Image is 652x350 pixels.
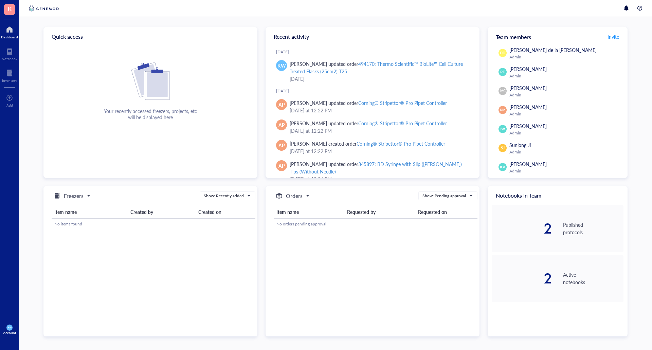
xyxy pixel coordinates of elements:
[509,149,621,155] div: Admin
[271,57,474,85] a: KW[PERSON_NAME] updated order494170: Thermo Scientific™ BioLite™ Cell Culture Treated Flasks (25c...
[278,142,285,149] span: AP
[2,57,17,61] div: Notebook
[266,27,479,46] div: Recent activity
[509,85,547,91] span: [PERSON_NAME]
[290,161,462,175] div: 345897: BD Syringe with Slip ([PERSON_NAME]) Tips (Without Needle)
[488,27,628,46] div: Team members
[607,31,619,42] button: Invite
[492,272,552,285] div: 2
[104,108,197,120] div: Your recently accessed freezers, projects, etc will be displayed here
[344,206,415,218] th: Requested by
[492,222,552,235] div: 2
[415,206,477,218] th: Requested on
[204,193,244,199] div: Show: Recently added
[27,4,60,12] img: genemod-logo
[43,27,257,46] div: Quick access
[286,192,303,200] h5: Orders
[563,221,623,236] div: Published protocols
[2,78,17,82] div: Inventory
[509,111,621,117] div: Admin
[509,47,597,53] span: [PERSON_NAME] de la [PERSON_NAME]
[64,192,84,200] h5: Freezers
[271,158,474,185] a: AP[PERSON_NAME] updated order345897: BD Syringe with Slip ([PERSON_NAME]) Tips (Without Needle)[D...
[290,75,469,82] div: [DATE]
[509,92,621,98] div: Admin
[509,130,621,136] div: Admin
[290,119,447,127] div: [PERSON_NAME] updated order
[509,104,547,110] span: [PERSON_NAME]
[1,35,18,39] div: Dashboard
[1,24,18,39] a: Dashboard
[2,68,17,82] a: Inventory
[277,62,286,69] span: KW
[8,4,12,13] span: K
[509,168,621,174] div: Admin
[52,206,128,218] th: Item name
[6,103,13,107] div: Add
[357,140,445,147] div: Corning® Stripettor® Pro Pipet Controller
[290,60,463,75] div: 494170: Thermo Scientific™ BioLite™ Cell Culture Treated Flasks (25cm2) T25
[271,137,474,158] a: AP[PERSON_NAME] created orderCorning® Stripettor® Pro Pipet Controller[DATE] at 12:22 PM
[509,66,547,72] span: [PERSON_NAME]
[290,60,469,75] div: [PERSON_NAME] updated order
[509,123,547,129] span: [PERSON_NAME]
[276,49,474,55] div: [DATE]
[131,62,170,100] img: Cf+DiIyRRx+BTSbnYhsZzE9to3+AfuhVxcka4spAAAAAElFTkSuQmCC
[128,206,196,218] th: Created by
[290,140,445,147] div: [PERSON_NAME] created order
[500,69,505,75] span: RD
[290,107,469,114] div: [DATE] at 12:22 PM
[501,145,505,151] span: SJ
[271,117,474,137] a: AP[PERSON_NAME] updated orderCorning® Stripettor® Pro Pipet Controller[DATE] at 12:22 PM
[488,186,628,205] div: Notebooks in Team
[500,108,505,112] span: DM
[290,160,469,175] div: [PERSON_NAME] updated order
[500,164,505,170] span: KV
[509,142,531,148] span: Sunjong Ji
[276,221,475,227] div: No orders pending approval
[509,73,621,79] div: Admin
[54,221,253,227] div: No items found
[2,46,17,61] a: Notebook
[500,88,505,93] span: MC
[271,96,474,117] a: AP[PERSON_NAME] updated orderCorning® Stripettor® Pro Pipet Controller[DATE] at 12:22 PM
[290,147,469,155] div: [DATE] at 12:22 PM
[290,99,447,107] div: [PERSON_NAME] updated order
[278,121,285,129] span: AP
[196,206,255,218] th: Created on
[278,101,285,108] span: AP
[8,326,11,329] span: KW
[278,162,285,169] span: AP
[422,193,466,199] div: Show: Pending approval
[509,161,547,167] span: [PERSON_NAME]
[509,54,621,60] div: Admin
[563,271,623,286] div: Active notebooks
[276,88,474,94] div: [DATE]
[358,99,447,106] div: Corning® Stripettor® Pro Pipet Controller
[500,50,505,56] span: DD
[358,120,447,127] div: Corning® Stripettor® Pro Pipet Controller
[290,127,469,134] div: [DATE] at 12:22 PM
[3,331,16,335] div: Account
[500,126,505,132] span: JW
[608,33,619,40] span: Invite
[274,206,344,218] th: Item name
